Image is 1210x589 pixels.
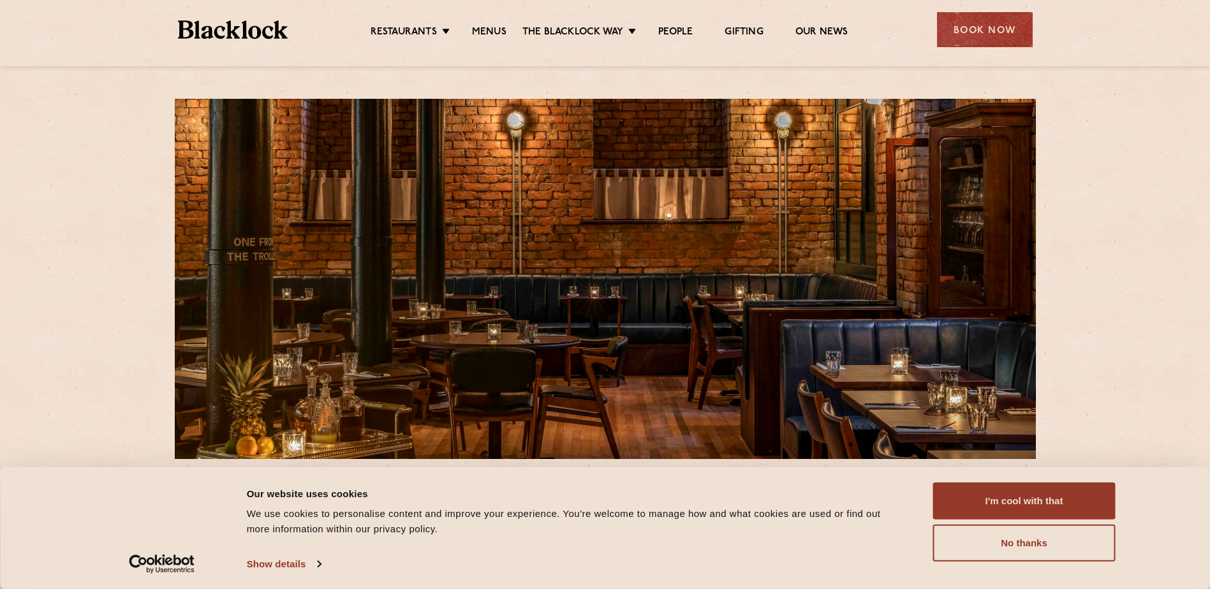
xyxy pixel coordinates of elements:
[725,26,763,40] a: Gifting
[933,525,1116,562] button: No thanks
[247,555,321,574] a: Show details
[106,555,218,574] a: Usercentrics Cookiebot - opens in a new window
[522,26,623,40] a: The Blacklock Way
[178,20,288,39] img: BL_Textured_Logo-footer-cropped.svg
[472,26,506,40] a: Menus
[658,26,693,40] a: People
[247,486,904,501] div: Our website uses cookies
[795,26,848,40] a: Our News
[933,483,1116,520] button: I'm cool with that
[247,506,904,537] div: We use cookies to personalise content and improve your experience. You're welcome to manage how a...
[371,26,437,40] a: Restaurants
[937,12,1033,47] div: Book Now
